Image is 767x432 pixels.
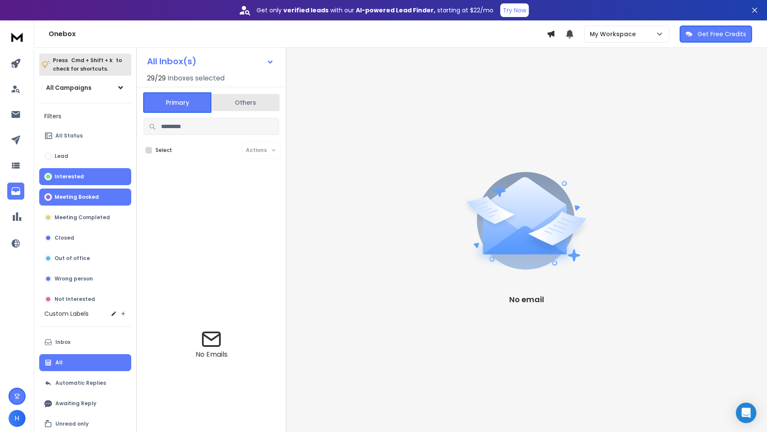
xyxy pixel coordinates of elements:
[147,57,196,66] h1: All Inbox(s)
[55,359,63,366] p: All
[55,400,96,407] p: Awaiting Reply
[167,73,225,83] h3: Inboxes selected
[55,214,110,221] p: Meeting Completed
[55,153,68,160] p: Lead
[590,30,639,38] p: My Workspace
[509,294,544,306] p: No email
[147,73,166,83] span: 29 / 29
[698,30,746,38] p: Get Free Credits
[39,250,131,267] button: Out of office
[9,410,26,427] button: H
[46,83,92,92] h1: All Campaigns
[55,132,83,139] p: All Status
[55,194,99,200] p: Meeting Booked
[9,29,26,45] img: logo
[680,26,752,43] button: Get Free Credits
[503,6,526,14] p: Try Now
[736,403,756,423] div: Open Intercom Messenger
[39,168,131,185] button: Interested
[55,296,95,303] p: Not Interested
[70,55,114,65] span: Cmd + Shift + k
[39,209,131,226] button: Meeting Completed
[55,275,93,282] p: Wrong person
[283,6,329,14] strong: verified leads
[39,395,131,412] button: Awaiting Reply
[156,147,172,154] label: Select
[39,110,131,122] h3: Filters
[55,339,70,346] p: Inbox
[39,354,131,371] button: All
[140,53,281,70] button: All Inbox(s)
[257,6,493,14] p: Get only with our starting at $22/mo
[196,349,228,360] p: No Emails
[55,173,84,180] p: Interested
[39,79,131,96] button: All Campaigns
[44,309,89,318] h3: Custom Labels
[356,6,435,14] strong: AI-powered Lead Finder,
[39,229,131,246] button: Closed
[39,148,131,165] button: Lead
[39,291,131,308] button: Not Interested
[55,380,106,386] p: Automatic Replies
[500,3,529,17] button: Try Now
[55,421,89,427] p: Unread only
[143,92,211,113] button: Primary
[39,127,131,144] button: All Status
[49,29,547,39] h1: Onebox
[39,334,131,351] button: Inbox
[39,375,131,392] button: Automatic Replies
[55,235,74,241] p: Closed
[55,255,90,262] p: Out of office
[39,189,131,206] button: Meeting Booked
[211,93,280,112] button: Others
[39,270,131,287] button: Wrong person
[53,56,122,73] p: Press to check for shortcuts.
